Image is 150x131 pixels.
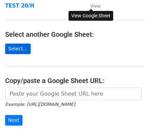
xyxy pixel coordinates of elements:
h4: Select another Google Sheet: [5,30,145,38]
iframe: Chat Widget [116,98,150,131]
a: TEST 20/H [5,3,34,9]
input: Next [5,115,22,126]
a: View [84,3,101,9]
div: View Google Sheet [69,11,113,21]
a: Select... [5,44,31,54]
small: Example: [URL][DOMAIN_NAME] [5,102,75,107]
small: View [90,3,101,9]
h4: Copy/paste a Google Sheet URL: [5,77,145,85]
div: Widget de chat [116,98,150,131]
input: Paste your Google Sheet URL here [5,87,141,100]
